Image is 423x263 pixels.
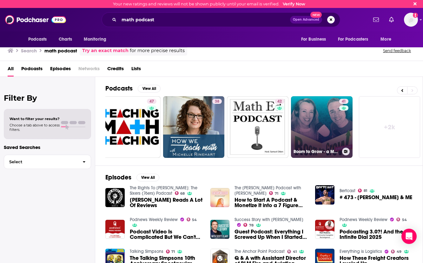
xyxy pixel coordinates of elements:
a: All [8,64,14,77]
span: For Business [301,35,326,44]
span: 71 [171,250,175,253]
span: For Podcasters [338,35,368,44]
a: Podcasts [21,64,43,77]
a: Bertcast [340,188,355,193]
a: Spike Reads A Lot Of Reviews [130,197,203,208]
a: PodcastsView All [105,84,161,92]
a: # 473 - Whitney Cummings & ME [340,195,412,200]
a: Podnews Weekly Review [340,217,387,222]
button: open menu [79,33,115,45]
span: 78 [249,224,254,227]
a: Talking Simpsons [130,249,163,254]
a: Lists [131,64,141,77]
img: Podcasting 3.0?! And the Infinite Dial 2025 [315,220,334,239]
a: 81 [358,189,367,192]
h2: Filter By [4,93,91,103]
div: Open Intercom Messenger [401,229,417,244]
h3: Search [21,48,37,54]
span: 41 [342,98,346,105]
a: Verify Now [283,2,305,6]
img: # 473 - Whitney Cummings & ME [315,185,334,205]
span: 47 [149,98,154,105]
span: Podcasting 3.0?! And the Infinite Dial 2025 [340,229,413,240]
a: 41 [339,99,348,104]
a: How to Start A Podcast & Monetize It into a 7 Figure Business [210,188,230,207]
span: Choose a tab above to access filters. [10,123,60,132]
a: EpisodesView All [105,173,159,181]
a: Everything is Logistics [340,249,382,254]
img: Podcast Video Is Complicated But We Can't Surrender It to YouTube [105,220,125,239]
h2: Podcasts [105,84,133,92]
a: How to Start A Podcast & Monetize It into a 7 Figure Business [235,197,307,208]
a: The Rights To Ricky Sanchez: The Sixers (76ers) Podcast [130,185,197,196]
img: User Profile [404,13,418,27]
input: Search podcasts, credits, & more... [119,15,290,25]
a: Podnews Weekly Review [130,217,178,222]
button: open menu [24,33,55,45]
div: Your new ratings and reviews will not be shown publicly until your email is verified. [113,2,305,6]
img: Podchaser - Follow, Share and Rate Podcasts [5,14,66,26]
a: 47 [99,96,161,158]
span: 49 [397,250,401,253]
a: 47 [147,99,156,104]
span: 41 [293,250,297,253]
a: 71 [269,191,278,195]
span: New [310,12,322,18]
button: View All [136,174,159,181]
span: Open Advanced [293,18,319,21]
button: View All [138,85,161,92]
span: Monitoring [84,35,106,44]
a: 38 [212,99,222,104]
button: Open AdvancedNew [290,16,322,24]
img: Spike Reads A Lot Of Reviews [105,188,125,207]
a: 41 [287,250,297,253]
span: 54 [402,219,407,221]
div: Search podcasts, credits, & more... [102,12,340,27]
button: Select [4,155,91,169]
span: 81 [364,189,367,192]
h2: Episodes [105,173,131,181]
svg: Email not verified [413,13,418,18]
button: Show profile menu [404,13,418,27]
button: Send feedback [381,48,413,53]
span: 38 [215,98,219,105]
a: Podcast Video Is Complicated But We Can't Surrender It to YouTube [130,229,203,240]
a: Credits [107,64,124,77]
span: for more precise results [130,47,185,54]
span: Logged in as charlottestone [404,13,418,27]
a: 42 [227,96,288,158]
span: 42 [277,98,282,105]
span: # 473 - [PERSON_NAME] & ME [340,195,412,200]
span: Select [4,160,77,164]
a: 42 [275,99,284,104]
span: 68 [180,192,185,195]
a: 54 [187,218,197,221]
a: Success Story with Scott D. Clary [235,217,303,222]
h3: Room to Grow - a Math Podcast [294,149,340,154]
a: Episodes [50,64,71,77]
a: +2k [359,96,420,158]
a: 41Room to Grow - a Math Podcast [291,96,353,158]
span: Guest Podcast: Everything I Screwed Up When I Started My Podcast (That One Time) [235,229,307,240]
img: Guest Podcast: Everything I Screwed Up When I Started My Podcast (That One Time) [210,220,230,239]
a: Show notifications dropdown [387,14,396,25]
h3: math podcast [44,48,77,54]
span: 71 [275,192,278,195]
span: [PERSON_NAME] Reads A Lot Of Reviews [130,197,203,208]
a: Try an exact match [82,47,129,54]
a: 78 [243,223,254,227]
a: Show notifications dropdown [371,14,381,25]
span: Charts [59,35,72,44]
